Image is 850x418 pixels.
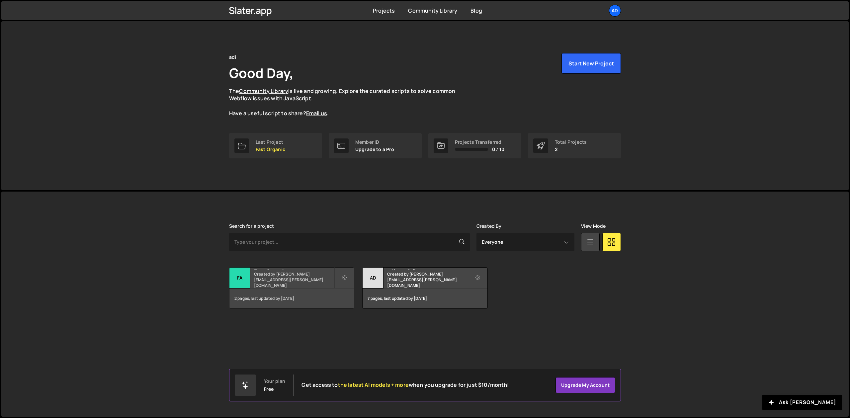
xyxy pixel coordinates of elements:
[264,386,274,392] div: Free
[555,147,587,152] p: 2
[455,139,504,145] div: Projects Transferred
[476,223,502,229] label: Created By
[229,53,236,61] div: adi
[363,289,487,308] div: 7 pages, last updated by [DATE]
[254,268,334,270] h2: Fast Organic
[355,139,394,145] div: Member ID
[408,7,457,14] a: Community Library
[762,395,842,410] button: Ask [PERSON_NAME]
[229,64,294,82] h1: Good Day,
[555,139,587,145] div: Total Projects
[387,268,467,270] h2: adi portfolio
[229,268,250,289] div: Fa
[264,378,285,384] div: Your plan
[306,110,327,117] a: Email us
[254,271,334,288] small: Created by [PERSON_NAME][EMAIL_ADDRESS][PERSON_NAME][DOMAIN_NAME]
[256,147,285,152] p: Fast Organic
[229,289,354,308] div: 2 pages, last updated by [DATE]
[256,139,285,145] div: Last Project
[229,223,274,229] label: Search for a project
[492,147,504,152] span: 0 / 10
[229,87,468,117] p: The is live and growing. Explore the curated scripts to solve common Webflow issues with JavaScri...
[239,87,288,95] a: Community Library
[229,233,470,251] input: Type your project...
[387,271,467,288] small: Created by [PERSON_NAME][EMAIL_ADDRESS][PERSON_NAME][DOMAIN_NAME]
[373,7,395,14] a: Projects
[229,133,322,158] a: Last Project Fast Organic
[363,268,383,289] div: ad
[229,267,354,309] a: Fa Fast Organic Created by [PERSON_NAME][EMAIL_ADDRESS][PERSON_NAME][DOMAIN_NAME] 2 pages, last u...
[609,5,621,17] a: ad
[581,223,606,229] label: View Mode
[555,377,615,393] a: Upgrade my account
[301,382,509,388] h2: Get access to when you upgrade for just $10/month!
[362,267,487,309] a: ad adi portfolio Created by [PERSON_NAME][EMAIL_ADDRESS][PERSON_NAME][DOMAIN_NAME] 7 pages, last ...
[338,381,409,388] span: the latest AI models + more
[561,53,621,74] button: Start New Project
[355,147,394,152] p: Upgrade to a Pro
[470,7,482,14] a: Blog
